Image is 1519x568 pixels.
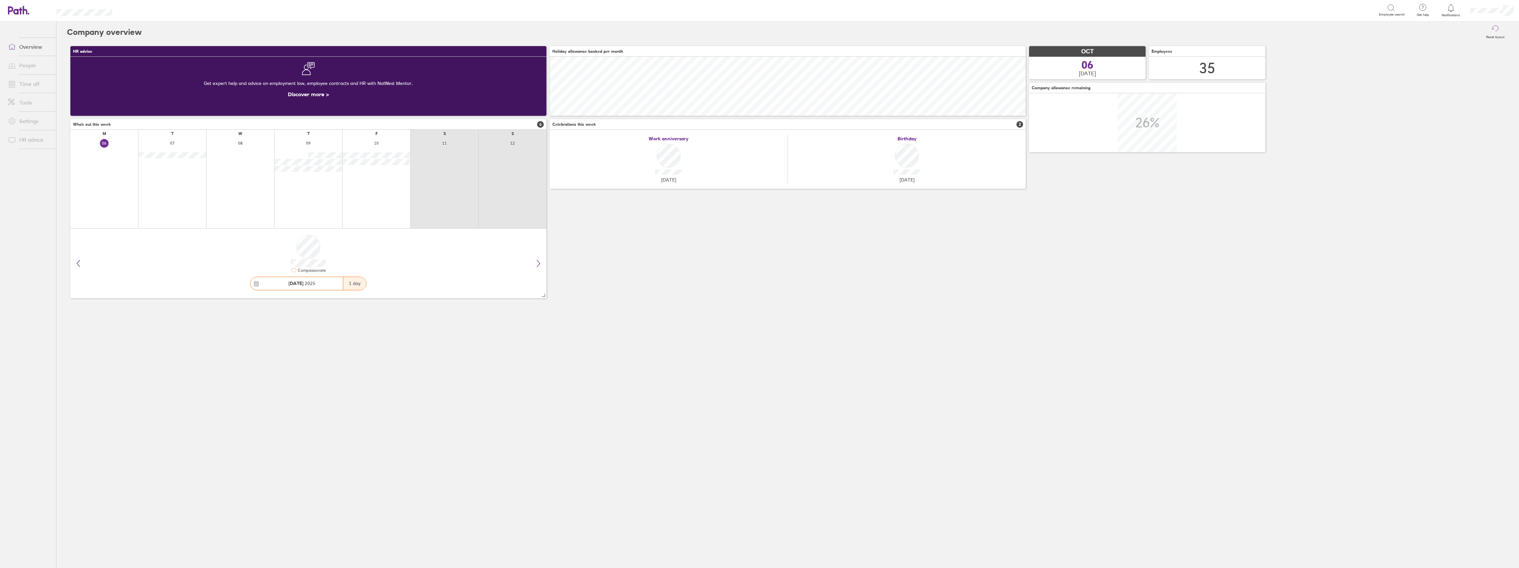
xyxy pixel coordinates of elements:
div: Get expert help and advice on employment law, employee contracts and HR with NatWest Mentor. [76,75,541,91]
div: T [171,131,174,136]
div: M [103,131,106,136]
span: Work anniversary [649,136,688,141]
span: 2 [1016,121,1023,128]
label: Reset layout [1482,33,1508,39]
span: HR advice [73,49,92,54]
span: [DATE] [900,177,915,182]
div: 1 day [343,277,366,290]
span: [DATE] [661,177,676,182]
span: Employees [1152,49,1172,54]
span: Company allowance remaining [1032,86,1090,90]
div: F [375,131,378,136]
span: Employee search [1379,13,1405,17]
h2: Company overview [67,22,142,43]
div: Search [130,7,147,13]
span: OCT [1081,48,1094,55]
div: S [512,131,514,136]
span: [DATE] [1079,70,1096,76]
div: S [443,131,446,136]
a: Settings [3,114,56,128]
div: W [238,131,242,136]
span: 2025 [288,281,315,286]
a: Notifications [1440,3,1462,17]
span: Notifications [1440,13,1462,17]
div: Compassionate [296,268,326,273]
div: T [307,131,310,136]
button: Reset layout [1482,22,1508,43]
a: HR advice [3,133,56,146]
strong: [DATE] [288,280,303,286]
a: Time off [3,77,56,91]
span: Birthday [898,136,917,141]
span: Holiday allowance booked per month [552,49,623,54]
span: Celebrations this week [552,122,596,127]
a: People [3,59,56,72]
a: Tools [3,96,56,109]
span: Get help [1412,13,1434,17]
span: 06 [1081,60,1093,70]
a: Discover more > [288,91,329,98]
a: Overview [3,40,56,53]
span: 6 [537,121,544,128]
span: Who's out this week [73,122,111,127]
div: 35 [1199,60,1215,77]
